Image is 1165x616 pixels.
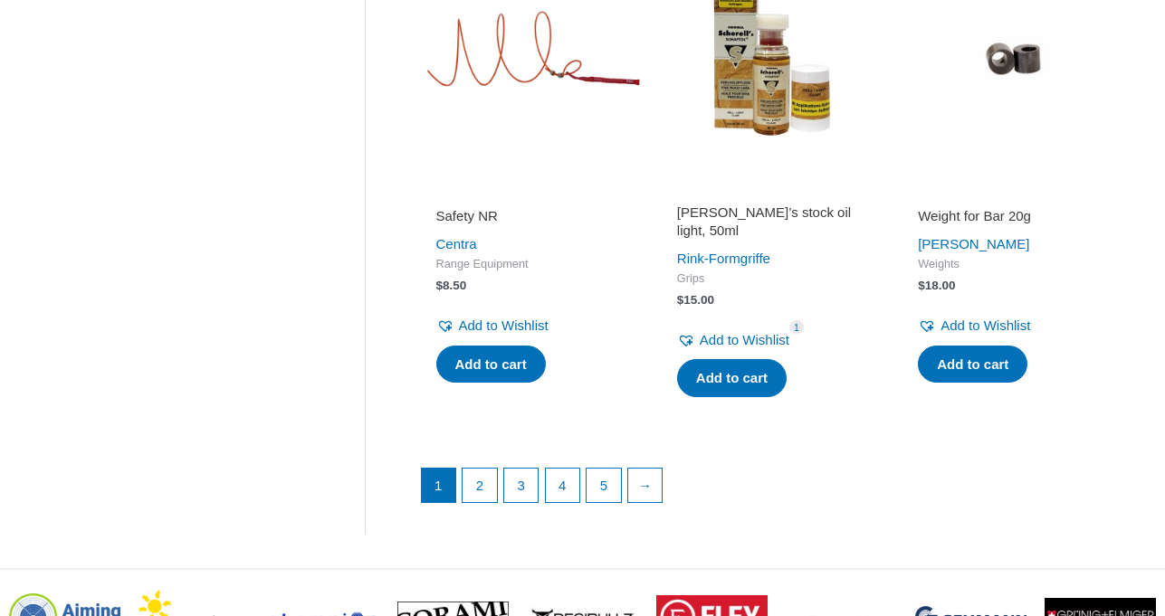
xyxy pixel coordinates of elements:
[677,204,867,239] h2: [PERSON_NAME]’s stock oil light, 50ml
[436,207,626,225] h2: Safety NR
[422,469,456,503] span: Page 1
[436,182,626,204] iframe: Customer reviews powered by Trustpilot
[436,207,626,232] a: Safety NR
[420,468,1125,513] nav: Product Pagination
[546,469,580,503] a: Page 4
[463,469,497,503] a: Page 2
[677,204,867,246] a: [PERSON_NAME]’s stock oil light, 50ml
[789,320,804,334] span: 1
[918,207,1108,232] a: Weight for Bar 20g
[436,313,549,338] a: Add to Wishlist
[436,279,467,292] bdi: 8.50
[677,182,867,204] iframe: Customer reviews powered by Trustpilot
[436,257,626,272] span: Range Equipment
[918,207,1108,225] h2: Weight for Bar 20g
[677,293,714,307] bdi: 15.00
[677,359,787,397] a: Add to cart: “Scherell's stock oil light, 50ml”
[587,469,621,503] a: Page 5
[436,236,477,251] a: Centra
[677,327,789,353] a: Add to Wishlist
[918,346,1027,384] a: Add to cart: “Weight for Bar 20g”
[677,293,684,307] span: $
[677,251,770,266] a: Rink-Formgriffe
[918,257,1108,272] span: Weights
[918,279,955,292] bdi: 18.00
[436,346,546,384] a: Add to cart: “Safety NR”
[436,279,444,292] span: $
[918,279,925,292] span: $
[677,271,867,287] span: Grips
[941,317,1030,333] span: Add to Wishlist
[459,317,549,333] span: Add to Wishlist
[700,332,789,347] span: Add to Wishlist
[628,469,663,503] a: →
[504,469,539,503] a: Page 3
[918,236,1029,251] a: [PERSON_NAME]
[918,182,1108,204] iframe: Customer reviews powered by Trustpilot
[918,313,1030,338] a: Add to Wishlist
